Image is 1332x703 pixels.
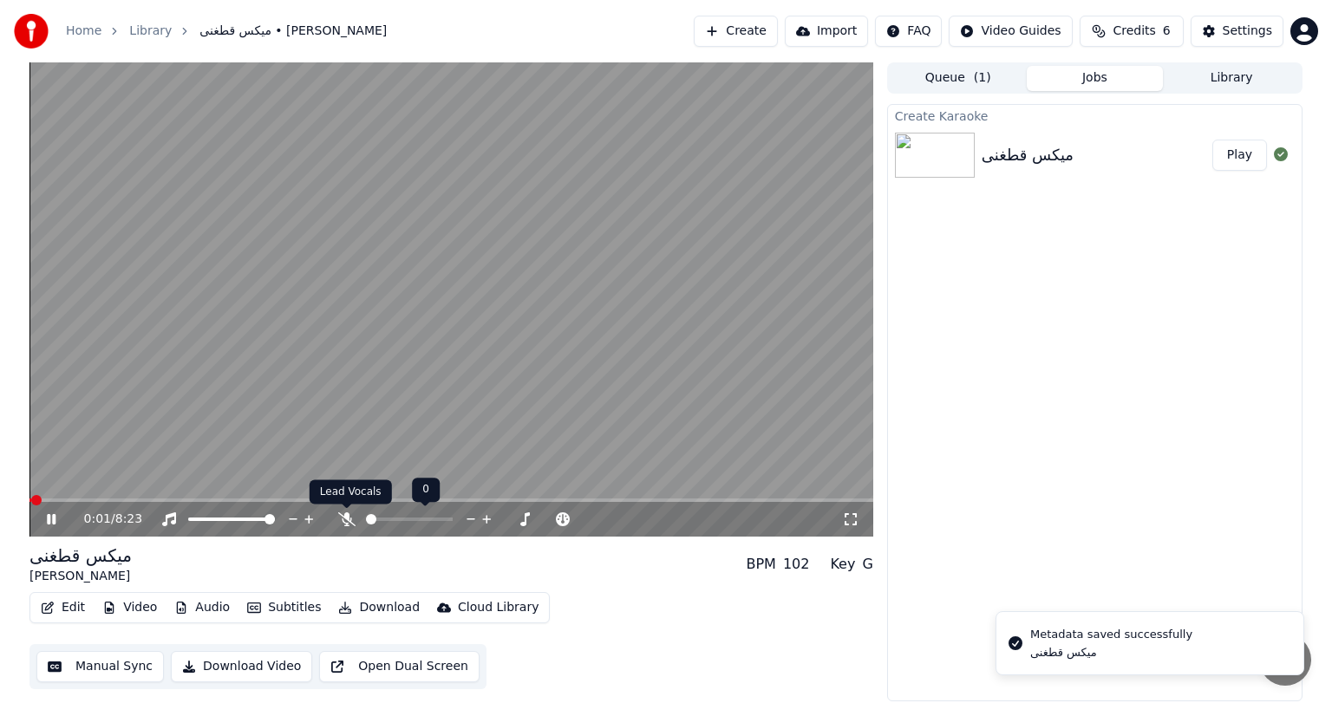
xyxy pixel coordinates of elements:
[34,596,92,620] button: Edit
[1163,23,1171,40] span: 6
[974,69,991,87] span: ( 1 )
[1113,23,1155,40] span: Credits
[888,105,1302,126] div: Create Karaoke
[862,554,872,575] div: G
[199,23,387,40] span: میکس قطغنی • [PERSON_NAME]
[84,511,126,528] div: /
[890,66,1027,91] button: Queue
[36,651,164,682] button: Manual Sync
[240,596,328,620] button: Subtitles
[115,511,142,528] span: 8:23
[1212,140,1267,171] button: Play
[785,16,868,47] button: Import
[458,599,539,616] div: Cloud Library
[1030,626,1192,643] div: Metadata saved successfully
[167,596,237,620] button: Audio
[1223,23,1272,40] div: Settings
[1027,66,1164,91] button: Jobs
[29,568,132,585] div: [PERSON_NAME]
[694,16,778,47] button: Create
[949,16,1072,47] button: Video Guides
[746,554,775,575] div: BPM
[412,478,440,502] div: 0
[319,651,480,682] button: Open Dual Screen
[14,14,49,49] img: youka
[66,23,387,40] nav: breadcrumb
[129,23,172,40] a: Library
[171,651,312,682] button: Download Video
[66,23,101,40] a: Home
[84,511,111,528] span: 0:01
[29,544,132,568] div: میکس قطغنی
[1191,16,1283,47] button: Settings
[1030,645,1192,661] div: میکس قطغنی
[830,554,855,575] div: Key
[875,16,942,47] button: FAQ
[982,143,1074,167] div: میکس قطغنی
[1080,16,1184,47] button: Credits6
[310,480,392,504] div: Lead Vocals
[783,554,810,575] div: 102
[95,596,164,620] button: Video
[1163,66,1300,91] button: Library
[331,596,427,620] button: Download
